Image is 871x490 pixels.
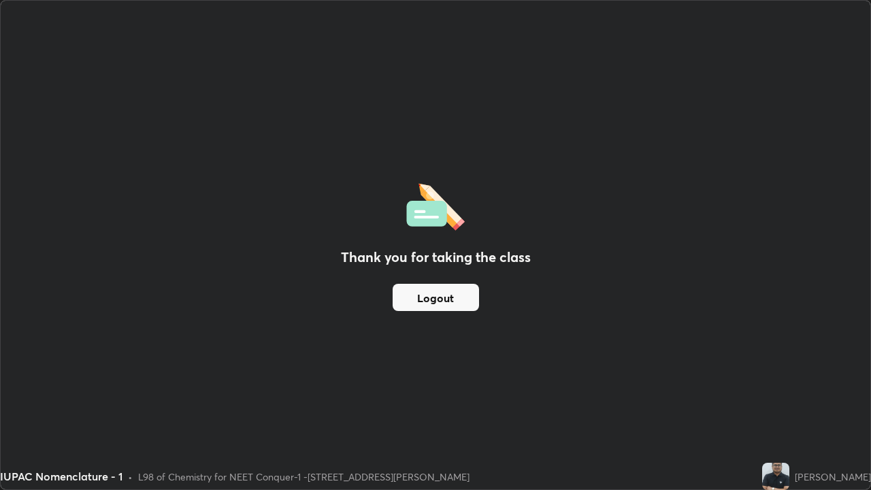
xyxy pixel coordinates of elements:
h2: Thank you for taking the class [341,247,531,267]
div: • [128,470,133,484]
img: offlineFeedback.1438e8b3.svg [406,179,465,231]
img: bdb716e09a8a4bd9a9a097e408a34c89.jpg [762,463,789,490]
button: Logout [393,284,479,311]
div: [PERSON_NAME] [795,470,871,484]
div: L98 of Chemistry for NEET Conquer-1 -[STREET_ADDRESS][PERSON_NAME] [138,470,470,484]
